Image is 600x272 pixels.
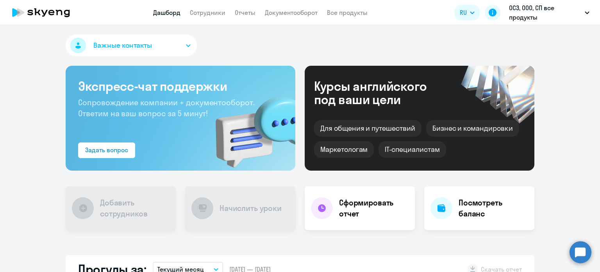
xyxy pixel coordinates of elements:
[314,141,374,158] div: Маркетологам
[505,3,593,22] button: ОСЗ, ООО, СП все продукты
[314,120,421,137] div: Для общения и путешествий
[339,197,409,219] h4: Сформировать отчет
[314,79,448,106] div: Курсы английского под ваши цели
[153,9,180,16] a: Дашборд
[327,9,368,16] a: Все продукты
[204,83,295,171] img: bg-img
[85,145,128,155] div: Задать вопрос
[93,40,152,50] span: Важные контакты
[100,197,170,219] h4: Добавить сотрудников
[78,97,255,118] span: Сопровождение компании + документооборот. Ответим на ваш вопрос за 5 минут!
[379,141,446,158] div: IT-специалистам
[220,203,282,214] h4: Начислить уроки
[78,142,135,158] button: Задать вопрос
[459,197,528,219] h4: Посмотреть баланс
[66,34,197,56] button: Важные контакты
[460,8,467,17] span: RU
[78,78,283,94] h3: Экспресс-чат поддержки
[509,3,582,22] p: ОСЗ, ООО, СП все продукты
[454,5,480,20] button: RU
[265,9,318,16] a: Документооборот
[235,9,255,16] a: Отчеты
[190,9,225,16] a: Сотрудники
[426,120,519,137] div: Бизнес и командировки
